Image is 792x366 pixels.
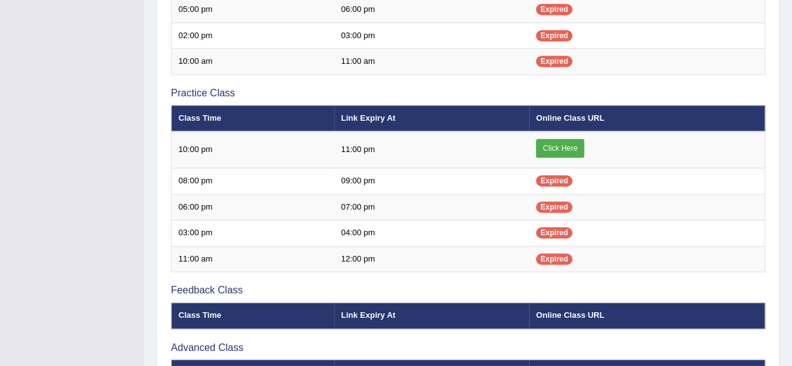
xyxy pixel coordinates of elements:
[536,201,572,213] span: Expired
[536,30,572,41] span: Expired
[172,303,334,329] th: Class Time
[334,303,530,329] th: Link Expiry At
[334,23,530,49] td: 03:00 pm
[172,49,334,75] td: 10:00 am
[172,246,334,272] td: 11:00 am
[334,194,530,220] td: 07:00 pm
[334,246,530,272] td: 12:00 pm
[171,285,765,296] h3: Feedback Class
[536,56,572,67] span: Expired
[334,105,530,131] th: Link Expiry At
[172,168,334,195] td: 08:00 pm
[171,88,765,99] h3: Practice Class
[536,227,572,238] span: Expired
[529,303,764,329] th: Online Class URL
[172,23,334,49] td: 02:00 pm
[172,220,334,247] td: 03:00 pm
[171,342,765,353] h3: Advanced Class
[536,175,572,186] span: Expired
[172,194,334,220] td: 06:00 pm
[334,220,530,247] td: 04:00 pm
[536,139,584,158] a: Click Here
[334,49,530,75] td: 11:00 am
[334,131,530,168] td: 11:00 pm
[334,168,530,195] td: 09:00 pm
[172,105,334,131] th: Class Time
[536,253,572,265] span: Expired
[536,4,572,15] span: Expired
[172,131,334,168] td: 10:00 pm
[529,105,764,131] th: Online Class URL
